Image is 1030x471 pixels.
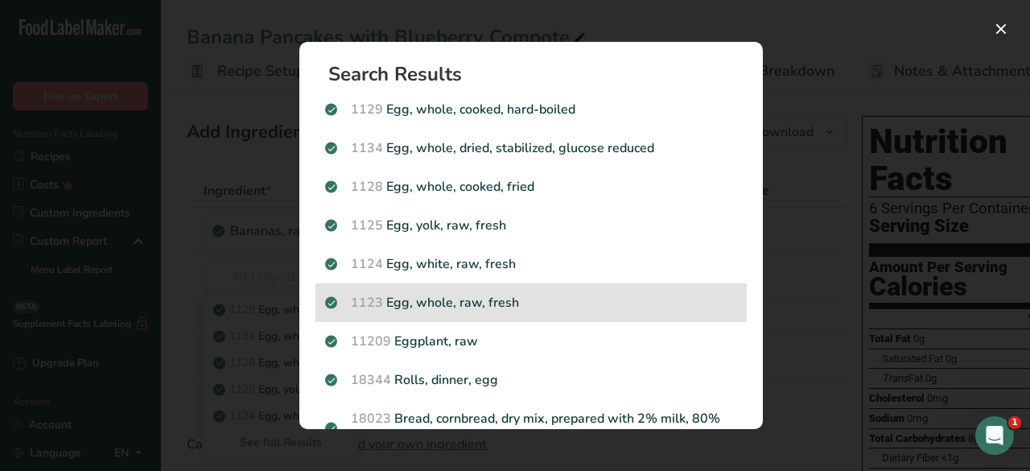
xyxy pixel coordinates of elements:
[351,178,383,196] span: 1128
[325,409,737,448] p: Bread, cornbread, dry mix, prepared with 2% milk, 80% margarine, and eggs
[325,332,737,351] p: Eggplant, raw
[351,410,391,428] span: 18023
[351,255,383,273] span: 1124
[325,254,737,274] p: Egg, white, raw, fresh
[325,100,737,119] p: Egg, whole, cooked, hard-boiled
[351,139,383,157] span: 1134
[325,138,737,158] p: Egg, whole, dried, stabilized, glucose reduced
[975,416,1014,455] iframe: Intercom live chat
[1008,416,1021,429] span: 1
[351,371,391,389] span: 18344
[328,64,747,84] h1: Search Results
[325,293,737,312] p: Egg, whole, raw, fresh
[351,217,383,234] span: 1125
[351,333,391,350] span: 11209
[325,216,737,235] p: Egg, yolk, raw, fresh
[351,294,383,312] span: 1123
[351,101,383,118] span: 1129
[325,370,737,390] p: Rolls, dinner, egg
[325,177,737,196] p: Egg, whole, cooked, fried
